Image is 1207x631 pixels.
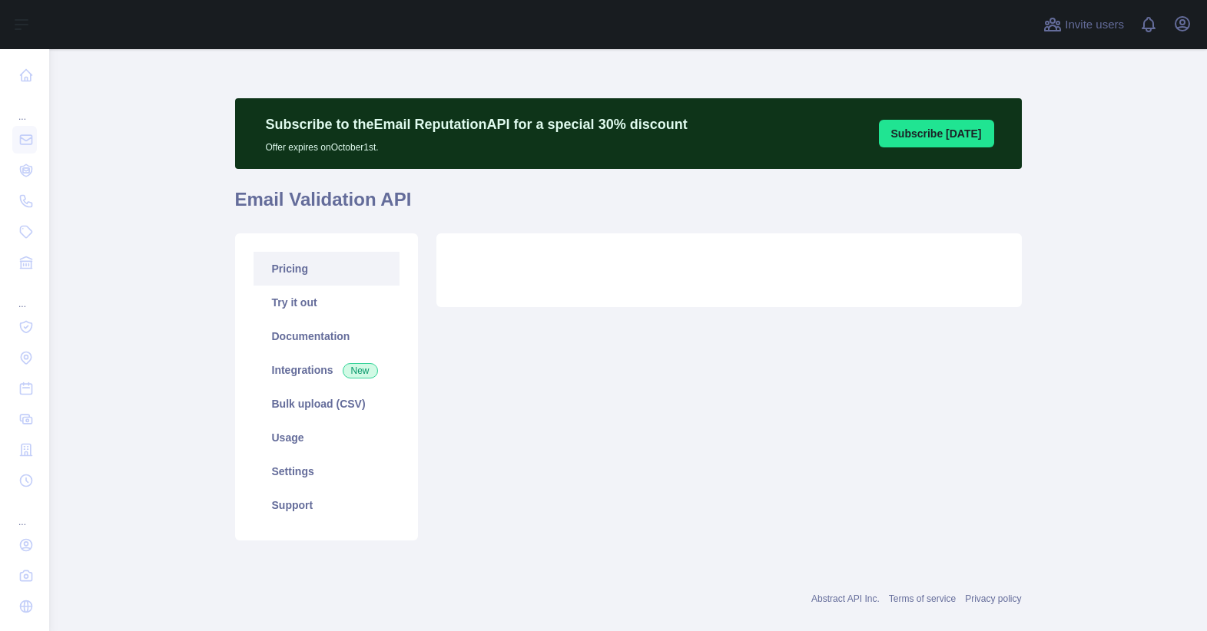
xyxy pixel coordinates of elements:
[254,387,400,421] a: Bulk upload (CSV)
[12,279,37,310] div: ...
[254,488,400,522] a: Support
[254,454,400,488] a: Settings
[254,252,400,286] a: Pricing
[1040,12,1127,37] button: Invite users
[254,286,400,319] a: Try it out
[343,363,378,378] span: New
[889,593,956,604] a: Terms of service
[879,120,994,147] button: Subscribe [DATE]
[811,593,880,604] a: Abstract API Inc.
[12,497,37,528] div: ...
[235,187,1022,224] h1: Email Validation API
[254,353,400,387] a: Integrations New
[965,593,1021,604] a: Privacy policy
[266,114,688,135] p: Subscribe to the Email Reputation API for a special 30 % discount
[266,135,688,154] p: Offer expires on October 1st.
[254,421,400,454] a: Usage
[12,92,37,123] div: ...
[1065,16,1124,34] span: Invite users
[254,319,400,353] a: Documentation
